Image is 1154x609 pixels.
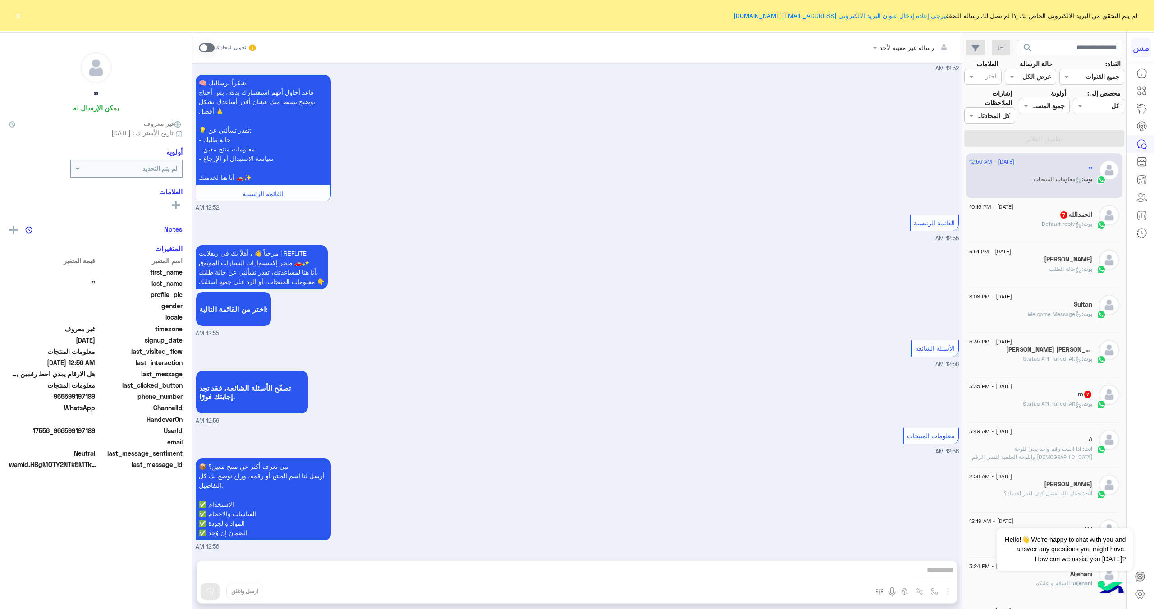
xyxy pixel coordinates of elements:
h5: '' [1089,166,1092,174]
h6: العلامات [9,188,183,196]
span: بوت [1083,311,1092,317]
span: تصفّح الأسئلة الشائعة، فقد تجد إجابتك فورًا. [199,384,305,401]
span: 966599197189 [9,392,95,401]
span: phone_number [97,392,183,401]
div: اختر [985,71,998,83]
span: last_message_sentiment [97,449,183,458]
h5: m [1078,390,1092,398]
img: WhatsApp [1097,265,1106,274]
h6: المتغيرات [155,244,183,252]
span: [DATE] - 12:56 AM [969,158,1014,166]
span: غير معروف [9,324,95,334]
h5: ابويوسف [1044,481,1092,488]
img: WhatsApp [1097,175,1106,184]
span: : حالة الطلب [1049,266,1083,272]
h5: خالد بن حسن سعيد القحطاني [1006,346,1092,353]
img: WhatsApp [1097,355,1106,364]
span: 17556_966599197189 [9,426,95,435]
span: null [9,415,95,424]
span: [DATE] - 12:19 AM [969,517,1013,525]
span: 2025-08-22T21:56:22.618Z [9,358,95,367]
span: 0 [9,449,95,458]
span: اذا اخذت رقم واحد يجي للوحة الامامية واللوحة الخلفية لنفس الرقم [972,445,1092,460]
span: wamid.HBgMOTY2NTk5MTk3MTg5FQIAEhgUM0FBQ0VEMkRGMDc4MTA1QkU4ODEA [9,460,99,469]
span: UserId [97,426,183,435]
h5: '' [94,90,98,101]
img: defaultAdmin.png [1099,564,1119,585]
img: defaultAdmin.png [1099,340,1119,360]
span: gender [97,301,183,311]
img: WhatsApp [1097,400,1106,409]
span: 2 [9,403,95,412]
span: 12:56 AM [196,543,219,551]
span: Hello!👋 We're happy to chat with you and answer any questions you might have. How can we assist y... [997,528,1132,571]
span: [DATE] - 2:58 AM [969,472,1012,481]
span: القائمة الرئيسية [243,190,284,197]
button: تطبيق الفلاتر [964,130,1124,147]
img: defaultAdmin.png [1099,385,1119,405]
span: '' [9,279,95,288]
label: العلامات [976,59,998,69]
div: مس [1131,38,1151,57]
p: 23/8/2025, 12:55 AM [196,245,328,289]
span: last_message [97,369,183,379]
span: الأسئلة الشائعة [915,344,955,352]
img: notes [25,226,32,234]
h5: الحمدالله [1059,211,1092,219]
h5: Sultan [1074,301,1092,308]
h6: يمكن الإرسال له [73,104,119,112]
button: ارسل واغلق [226,584,263,599]
img: add [9,226,18,234]
span: معلومات المنتجات [9,380,95,390]
span: انت [1084,490,1092,497]
h5: Aljehani [1070,570,1092,578]
span: last_name [97,279,183,288]
span: null [9,437,95,447]
small: تحويل المحادثة [216,44,246,51]
img: WhatsApp [1097,490,1106,499]
span: 12:52 AM [196,204,219,212]
span: 12:56 AM [935,448,959,455]
label: القناة: [1105,59,1121,69]
span: 12:56 AM [935,361,959,367]
span: email [97,437,183,447]
img: WhatsApp [1097,220,1106,229]
span: [DATE] - 5:35 PM [969,338,1012,346]
span: قيمة المتغير [9,256,95,266]
p: 23/8/2025, 12:56 AM [196,458,331,540]
span: last_message_id [101,460,183,469]
span: لم يتم التحقق من البريد الالكتروني الخاص بك إذا لم تصل لك رسالة التحقق [733,11,1137,20]
span: timezone [97,324,183,334]
span: HandoverOn [97,415,183,424]
span: [DATE] - 5:51 PM [969,247,1011,256]
h6: أولوية [166,148,183,156]
button: search [1017,40,1039,59]
span: السلام و عليكم [1035,580,1073,586]
span: معلومات المنتجات [9,347,95,356]
span: 2025-08-22T21:51:24.785Z [9,335,95,345]
span: profile_pic [97,290,183,299]
span: : معلومات المنتجات [1034,176,1083,183]
label: حالة الرسالة [1020,59,1053,69]
img: defaultAdmin.png [1099,250,1119,270]
span: search [1022,42,1033,53]
span: [DATE] - 8:08 PM [969,293,1012,301]
label: إشارات الملاحظات [964,88,1012,108]
span: تاريخ الأشتراك : [DATE] [111,128,174,137]
img: defaultAdmin.png [1099,475,1119,495]
h6: Notes [164,225,183,233]
span: بوت [1083,355,1092,362]
h5: A [1089,435,1092,443]
span: last_clicked_button [97,380,183,390]
span: [DATE] - 3:35 PM [969,382,1012,390]
span: 12:55 AM [196,330,219,338]
span: : Status API-failed-AR [1023,400,1083,407]
span: : Default reply [1042,220,1083,227]
span: [DATE] - 10:16 PM [969,203,1013,211]
span: signup_date [97,335,183,345]
p: 23/8/2025, 12:52 AM [196,75,331,185]
span: اختر من القائمة التالية: [199,305,268,313]
span: بوت [1083,266,1092,272]
span: : Welcome Message [1028,311,1083,317]
span: null [9,301,95,311]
